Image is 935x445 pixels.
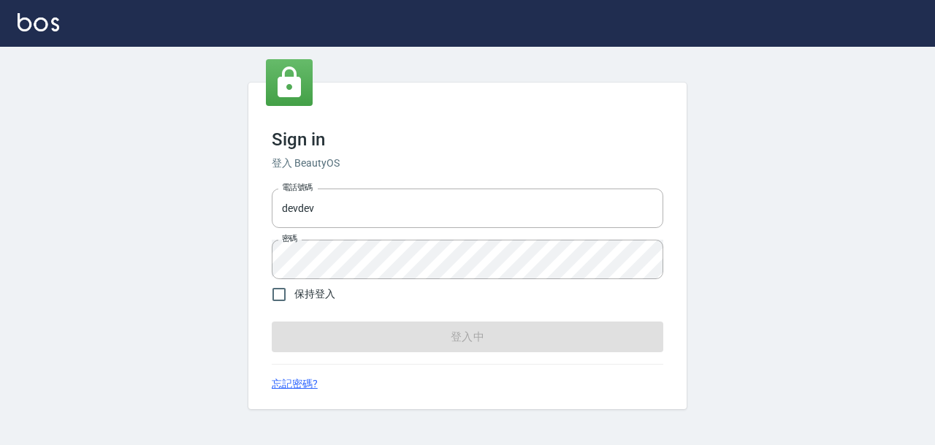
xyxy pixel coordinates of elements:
[18,13,59,31] img: Logo
[272,376,318,392] a: 忘記密碼?
[294,286,335,302] span: 保持登入
[282,182,313,193] label: 電話號碼
[282,233,297,244] label: 密碼
[272,156,663,171] h6: 登入 BeautyOS
[272,129,663,150] h3: Sign in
